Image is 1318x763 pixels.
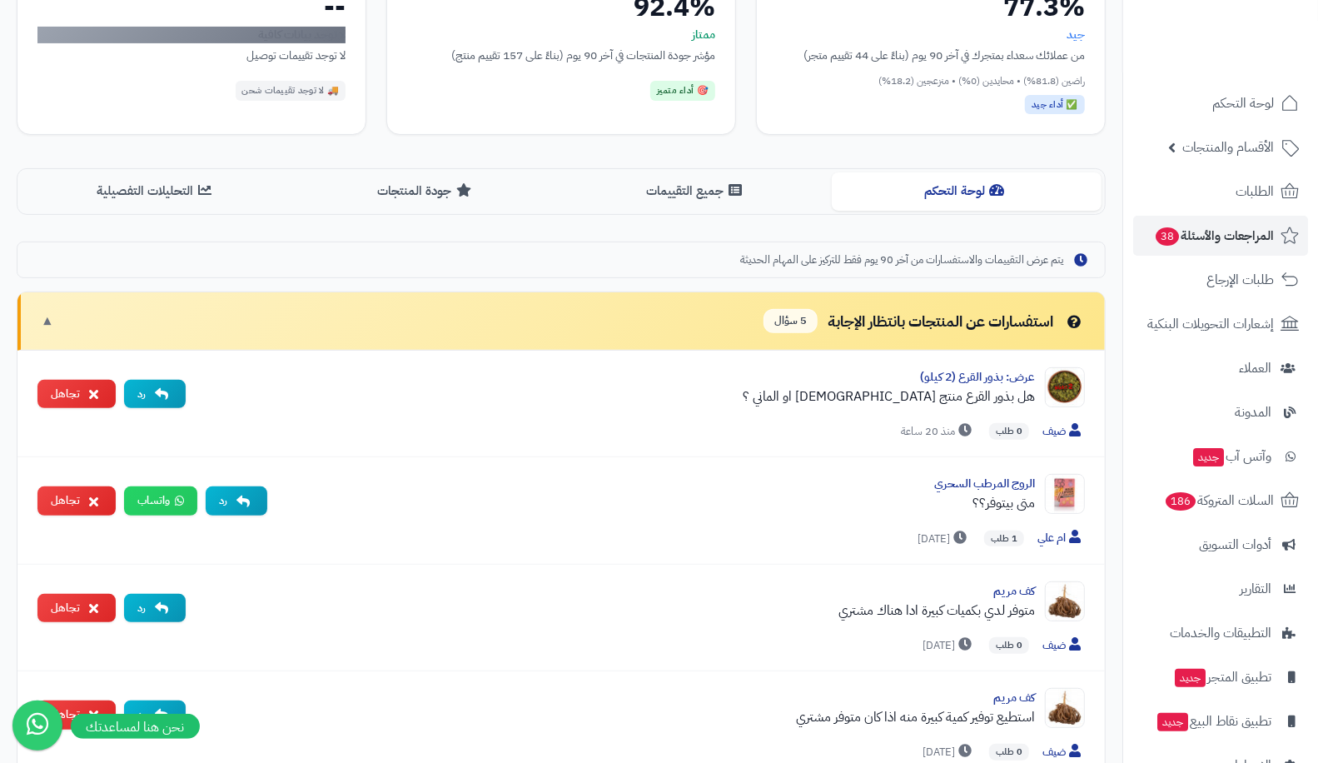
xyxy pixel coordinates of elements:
[37,47,346,64] div: لا توجد تقييمات توصيل
[41,312,54,331] span: ▼
[763,309,818,333] span: 5 سؤال
[740,252,1063,268] span: يتم عرض التقييمات والاستفسارات من آخر 90 يوم فقط للتركيز على المهام الحديثة
[763,309,1085,333] div: استفسارات عن المنتجات بانتظار الإجابة
[1175,669,1206,687] span: جديد
[124,594,186,623] button: رد
[1170,621,1271,645] span: التطبيقات والخدمات
[1156,710,1271,733] span: تطبيق نقاط البيع
[901,423,976,440] span: منذ 20 ساعة
[37,380,116,409] button: تجاهل
[923,744,976,761] span: [DATE]
[1193,448,1224,466] span: جديد
[1182,136,1274,159] span: الأقسام والمنتجات
[407,27,715,43] div: ممتاز
[1191,445,1271,468] span: وآتس آب
[1154,224,1274,247] span: المراجعات والأسئلة
[1133,83,1308,123] a: لوحة التحكم
[777,47,1085,64] div: من عملائك سعداء بمتجرك في آخر 90 يوم (بناءً على 44 تقييم متجر)
[124,701,186,730] button: رد
[124,380,186,409] button: رد
[1042,744,1085,761] span: ضيف
[923,637,976,654] span: [DATE]
[1037,530,1085,547] span: ام علي
[561,172,832,210] button: جميع التقييمات
[777,27,1085,43] div: جيد
[1156,227,1179,246] span: 38
[1045,688,1085,728] img: Product
[1133,525,1308,565] a: أدوات التسويق
[1133,657,1308,697] a: تطبيق المتجرجديد
[37,486,116,516] button: تجاهل
[1206,268,1274,292] span: طلبات الإرجاع
[1235,401,1271,424] span: المدونة
[1164,489,1274,512] span: السلات المتروكة
[984,531,1024,547] span: 1 طلب
[989,423,1029,440] span: 0 طلب
[1147,312,1274,336] span: إشعارات التحويلات البنكية
[199,386,1035,406] div: هل بذور القرع منتج [DEMOGRAPHIC_DATA] او الماني ؟
[1045,367,1085,407] img: Product
[1236,180,1274,203] span: الطلبات
[1133,304,1308,344] a: إشعارات التحويلات البنكية
[37,594,116,623] button: تجاهل
[1173,666,1271,689] span: تطبيق المتجر
[1239,357,1271,380] span: العملاء
[1133,348,1308,388] a: العملاء
[236,81,346,101] div: 🚚 لا توجد تقييمات شحن
[281,493,1035,513] div: متى بيتوفر؟؟
[37,27,346,43] div: لا توجد بيانات كافية
[1133,613,1308,653] a: التطبيقات والخدمات
[918,531,971,547] span: [DATE]
[1133,216,1308,256] a: المراجعات والأسئلة38
[1157,713,1188,731] span: جديد
[124,486,197,516] a: واتساب
[291,172,562,210] button: جودة المنتجات
[993,689,1035,706] a: كف مريم
[206,486,267,516] button: رد
[1212,92,1274,115] span: لوحة التحكم
[1240,577,1271,601] span: التقارير
[199,707,1035,727] div: استطيع توفير كمية كبيرة منه اذا كان متوفر مشتري
[832,172,1102,210] button: لوحة التحكم
[1133,392,1308,432] a: المدونة
[1133,436,1308,476] a: وآتس آبجديد
[21,172,291,210] button: التحليلات التفصيلية
[1133,701,1308,741] a: تطبيق نقاط البيعجديد
[37,701,116,730] button: تجاهل
[993,582,1035,600] a: كف مريم
[1025,95,1085,115] div: ✅ أداء جيد
[1133,172,1308,212] a: الطلبات
[1166,492,1196,511] span: 186
[989,637,1029,654] span: 0 طلب
[1133,260,1308,300] a: طلبات الإرجاع
[934,475,1035,492] a: الروج المرطب السحري
[1045,474,1085,514] img: Product
[777,74,1085,88] div: راضين (81.8%) • محايدين (0%) • منزعجين (18.2%)
[650,81,715,101] div: 🎯 أداء متميز
[199,601,1035,621] div: متوفر لدي بكميات كبيرة ادا هناك مشتري
[1205,47,1302,82] img: logo-2.png
[1045,581,1085,621] img: Product
[1133,569,1308,609] a: التقارير
[407,47,715,64] div: مؤشر جودة المنتجات في آخر 90 يوم (بناءً على 157 تقييم منتج)
[1042,423,1085,441] span: ضيف
[989,744,1029,761] span: 0 طلب
[920,368,1035,386] a: عرض: بذور القرع (2 كيلو)
[1042,637,1085,655] span: ضيف
[1199,533,1271,556] span: أدوات التسويق
[1133,481,1308,521] a: السلات المتروكة186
